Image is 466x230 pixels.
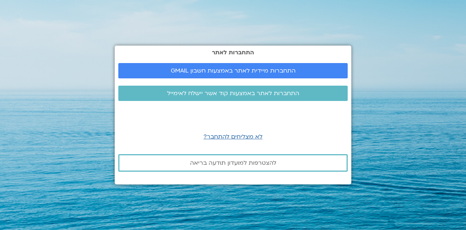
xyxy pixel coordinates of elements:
span: התחברות לאתר באמצעות קוד אשר יישלח לאימייל [167,90,299,97]
a: להצטרפות למועדון תודעה בריאה [118,154,348,172]
a: התחברות לאתר באמצעות קוד אשר יישלח לאימייל [118,86,348,101]
a: התחברות מיידית לאתר באמצעות חשבון GMAIL [118,63,348,78]
h2: התחברות לאתר [118,49,348,56]
span: להצטרפות למועדון תודעה בריאה [190,160,276,166]
a: לא מצליחים להתחבר? [204,133,262,141]
span: התחברות מיידית לאתר באמצעות חשבון GMAIL [171,67,296,74]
